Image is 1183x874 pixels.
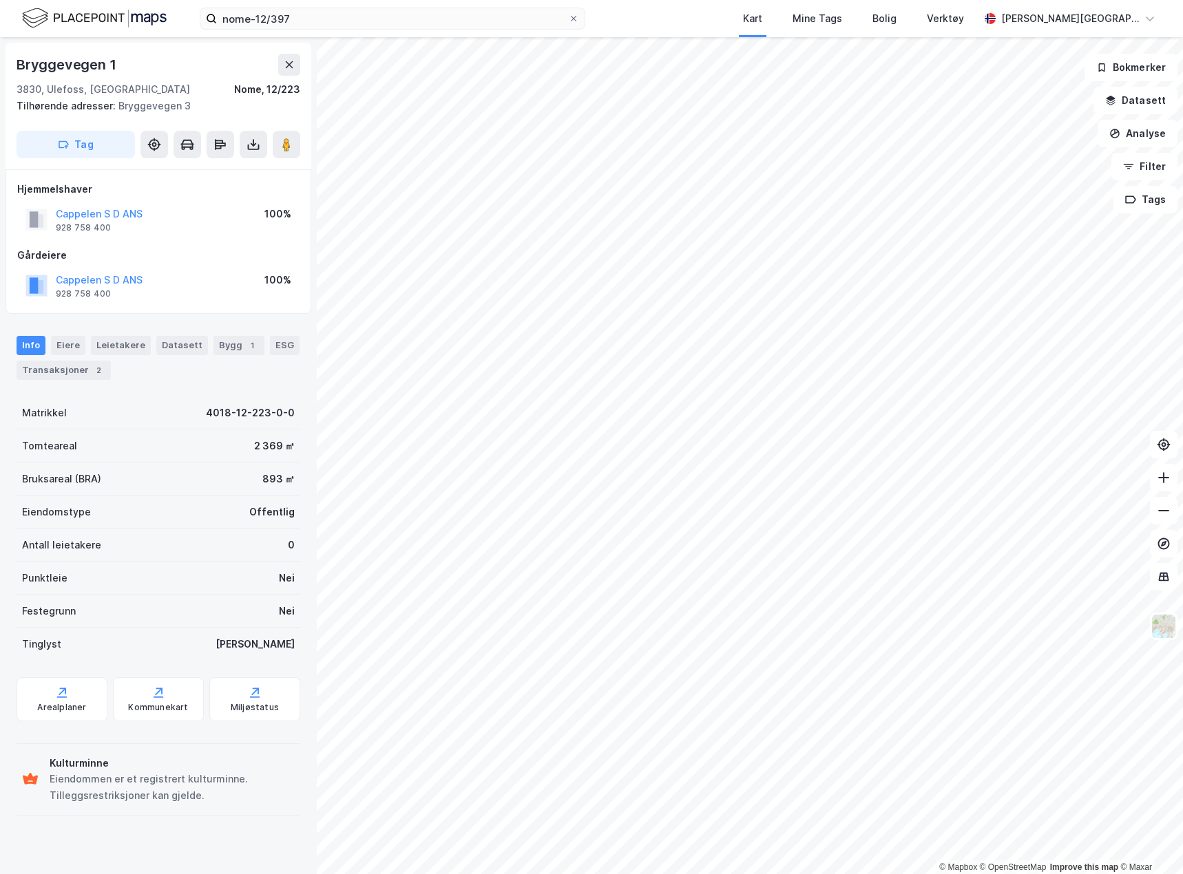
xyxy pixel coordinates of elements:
[56,288,111,299] div: 928 758 400
[264,272,291,288] div: 100%
[22,570,67,586] div: Punktleie
[22,438,77,454] div: Tomteareal
[17,181,300,198] div: Hjemmelshaver
[156,336,208,355] div: Datasett
[17,81,190,98] div: 3830, Ulefoss, [GEOGRAPHIC_DATA]
[216,636,295,652] div: [PERSON_NAME]
[91,336,151,355] div: Leietakere
[270,336,300,355] div: ESG
[1093,87,1177,114] button: Datasett
[872,10,897,27] div: Bolig
[50,755,295,771] div: Kulturminne
[231,702,279,713] div: Miljøstatus
[1050,862,1118,872] a: Improve this map
[50,771,295,804] div: Eiendommen er et registrert kulturminne. Tilleggsrestriksjoner kan gjelde.
[17,131,135,158] button: Tag
[22,603,76,619] div: Festegrunn
[264,206,291,222] div: 100%
[92,363,105,377] div: 2
[1111,153,1177,180] button: Filter
[17,361,111,380] div: Transaksjoner
[22,6,167,30] img: logo.f888ab2527a4732fd821a326f86c7f29.svg
[1098,120,1177,147] button: Analyse
[22,471,101,487] div: Bruksareal (BRA)
[17,98,289,114] div: Bryggevegen 3
[249,504,295,520] div: Offentlig
[51,336,85,355] div: Eiere
[17,247,300,264] div: Gårdeiere
[17,336,45,355] div: Info
[262,471,295,487] div: 893 ㎡
[980,862,1047,872] a: OpenStreetMap
[743,10,762,27] div: Kart
[217,8,568,29] input: Søk på adresse, matrikkel, gårdeiere, leietakere eller personer
[17,54,118,76] div: Bryggevegen 1
[56,222,111,233] div: 928 758 400
[22,636,61,652] div: Tinglyst
[1113,186,1177,213] button: Tags
[254,438,295,454] div: 2 369 ㎡
[1001,10,1139,27] div: [PERSON_NAME][GEOGRAPHIC_DATA]
[279,570,295,586] div: Nei
[939,862,977,872] a: Mapbox
[22,405,67,421] div: Matrikkel
[279,603,295,619] div: Nei
[234,81,300,98] div: Nome, 12/223
[22,537,101,553] div: Antall leietakere
[1151,613,1177,639] img: Z
[1114,808,1183,874] div: Kontrollprogram for chat
[927,10,964,27] div: Verktøy
[22,504,91,520] div: Eiendomstype
[1114,808,1183,874] iframe: Chat Widget
[288,537,295,553] div: 0
[245,339,259,352] div: 1
[793,10,842,27] div: Mine Tags
[128,702,188,713] div: Kommunekart
[17,100,118,111] span: Tilhørende adresser:
[37,702,86,713] div: Arealplaner
[1085,54,1177,81] button: Bokmerker
[213,336,264,355] div: Bygg
[206,405,295,421] div: 4018-12-223-0-0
